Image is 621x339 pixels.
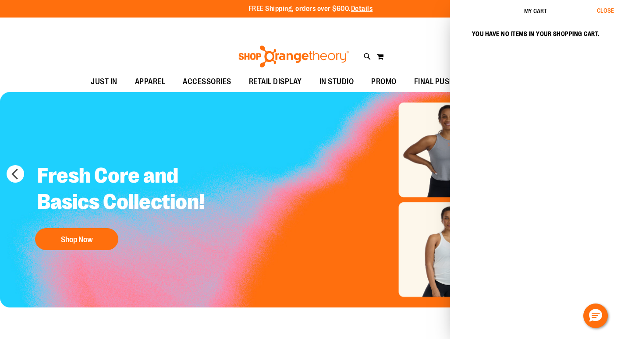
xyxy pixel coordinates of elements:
[597,7,614,14] span: Close
[405,72,482,92] a: FINAL PUSH SALE
[311,72,363,92] a: IN STUDIO
[237,46,351,67] img: Shop Orangetheory
[240,72,311,92] a: RETAIL DISPLAY
[414,72,473,92] span: FINAL PUSH SALE
[31,156,248,224] h2: Fresh Core and Basics Collection!
[183,72,231,92] span: ACCESSORIES
[371,72,397,92] span: PROMO
[82,72,126,92] a: JUST IN
[319,72,354,92] span: IN STUDIO
[248,4,373,14] p: FREE Shipping, orders over $600.
[351,5,373,13] a: Details
[135,72,166,92] span: APPAREL
[583,304,608,328] button: Hello, have a question? Let’s chat.
[524,7,547,14] span: My Cart
[91,72,117,92] span: JUST IN
[31,156,248,254] a: Fresh Core and Basics Collection! Shop Now
[126,72,174,92] a: APPAREL
[362,72,405,92] a: PROMO
[249,72,302,92] span: RETAIL DISPLAY
[7,165,24,183] button: prev
[174,72,240,92] a: ACCESSORIES
[35,228,118,250] button: Shop Now
[472,30,600,37] span: You have no items in your shopping cart.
